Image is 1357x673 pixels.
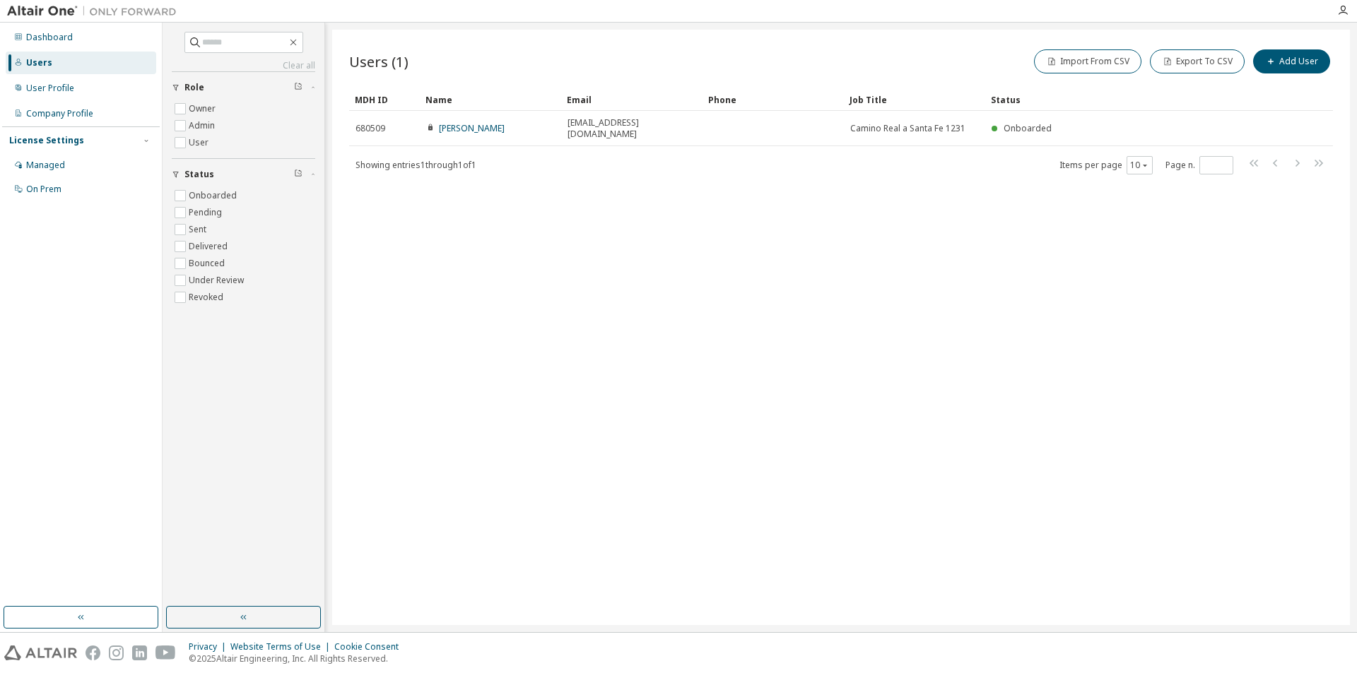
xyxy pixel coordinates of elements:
[567,88,697,111] div: Email
[189,187,240,204] label: Onboarded
[9,135,84,146] div: License Settings
[356,159,476,171] span: Showing entries 1 through 1 of 1
[1165,156,1233,174] span: Page n.
[26,32,73,43] div: Dashboard
[189,653,407,665] p: © 2025 Altair Engineering, Inc. All Rights Reserved.
[439,122,505,134] a: [PERSON_NAME]
[184,169,214,180] span: Status
[1130,160,1149,171] button: 10
[850,88,980,111] div: Job Title
[708,88,838,111] div: Phone
[189,117,218,134] label: Admin
[26,184,61,195] div: On Prem
[109,645,124,660] img: instagram.svg
[184,82,204,93] span: Role
[189,204,225,221] label: Pending
[189,134,211,151] label: User
[425,88,556,111] div: Name
[155,645,176,660] img: youtube.svg
[172,159,315,190] button: Status
[334,641,407,653] div: Cookie Consent
[189,255,228,272] label: Bounced
[189,641,230,653] div: Privacy
[26,57,52,69] div: Users
[568,117,696,140] span: [EMAIL_ADDRESS][DOMAIN_NAME]
[26,83,74,94] div: User Profile
[294,82,302,93] span: Clear filter
[1059,156,1153,174] span: Items per page
[26,160,65,171] div: Managed
[189,238,230,255] label: Delivered
[189,100,218,117] label: Owner
[7,4,184,18] img: Altair One
[189,221,209,238] label: Sent
[26,108,93,119] div: Company Profile
[1253,49,1330,73] button: Add User
[189,272,247,289] label: Under Review
[294,169,302,180] span: Clear filter
[4,645,77,660] img: altair_logo.svg
[172,72,315,103] button: Role
[1034,49,1141,73] button: Import From CSV
[230,641,334,653] div: Website Terms of Use
[132,645,147,660] img: linkedin.svg
[1150,49,1245,73] button: Export To CSV
[349,52,409,71] span: Users (1)
[172,60,315,71] a: Clear all
[189,289,226,306] label: Revoked
[355,88,414,111] div: MDH ID
[850,123,965,134] span: Camino Real a Santa Fe 1231
[86,645,100,660] img: facebook.svg
[991,88,1259,111] div: Status
[1004,122,1052,134] span: Onboarded
[356,123,385,134] span: 680509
